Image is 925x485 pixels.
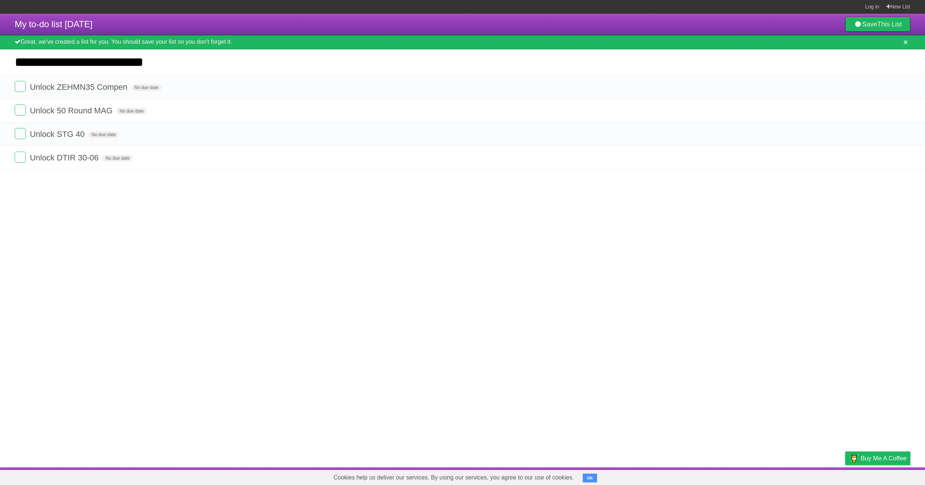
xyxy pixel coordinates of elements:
[15,81,26,92] label: Done
[861,452,907,465] span: Buy me a coffee
[772,469,801,483] a: Developers
[583,474,597,482] button: OK
[117,108,146,114] span: No due date
[15,19,93,29] span: My to-do list [DATE]
[326,470,581,485] span: Cookies help us deliver our services. By using our services, you agree to our use of cookies.
[15,128,26,139] label: Done
[849,452,859,464] img: Buy me a coffee
[30,153,100,162] span: Unlock DTIR 30-06
[30,106,114,115] span: Unlock 50 Round MAG
[877,21,902,28] b: This List
[811,469,827,483] a: Terms
[845,452,910,465] a: Buy me a coffee
[132,84,161,91] span: No due date
[845,17,910,32] a: SaveThis List
[15,105,26,116] label: Done
[15,152,26,163] label: Done
[30,130,86,139] span: Unlock STG 40
[30,82,129,92] span: Unlock ZEHMN35 Compen
[836,469,855,483] a: Privacy
[864,469,910,483] a: Suggest a feature
[103,155,132,162] span: No due date
[747,469,763,483] a: About
[89,131,118,138] span: No due date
